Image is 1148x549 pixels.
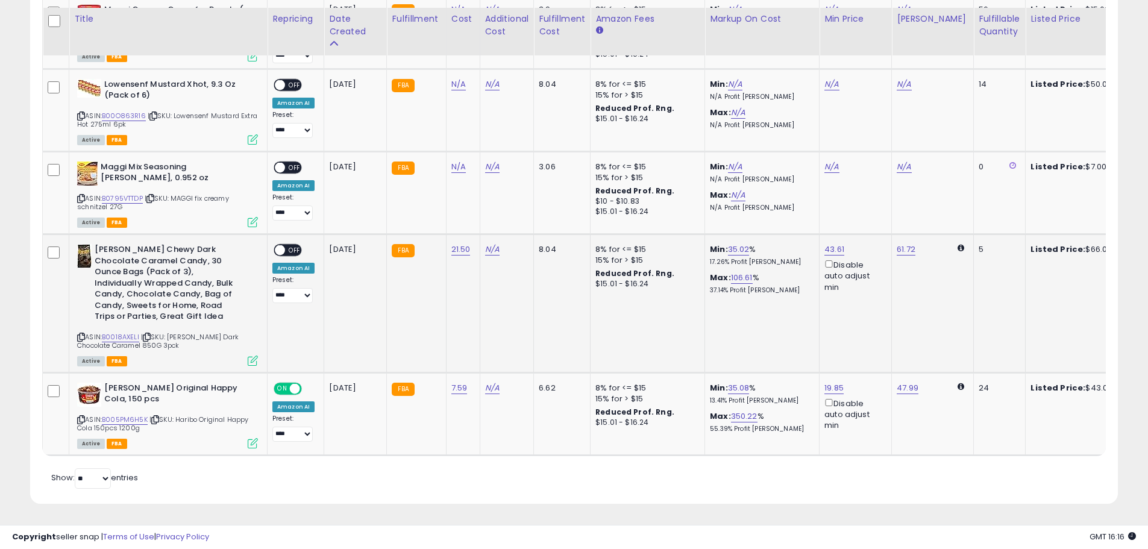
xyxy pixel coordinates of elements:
[74,13,262,25] div: Title
[710,93,810,101] p: N/A Profit [PERSON_NAME]
[485,78,500,90] a: N/A
[77,383,258,447] div: ASIN:
[710,397,810,405] p: 13.41% Profit [PERSON_NAME]
[272,13,319,25] div: Repricing
[824,243,844,256] a: 43.61
[107,356,127,366] span: FBA
[595,162,695,172] div: 8% for <= $15
[77,356,105,366] span: All listings currently available for purchase on Amazon
[102,415,148,425] a: B005PM6H5K
[710,272,810,295] div: %
[710,121,810,130] p: N/A Profit [PERSON_NAME]
[329,79,377,90] div: [DATE]
[285,162,304,172] span: OFF
[392,383,414,396] small: FBA
[710,78,728,90] b: Min:
[710,383,810,405] div: %
[107,218,127,228] span: FBA
[104,383,251,408] b: [PERSON_NAME] Original Happy Cola, 150 pcs
[728,4,742,16] a: N/A
[710,244,810,266] div: %
[595,383,695,394] div: 8% for <= $15
[451,243,471,256] a: 21.50
[824,4,839,16] a: N/A
[595,407,674,417] b: Reduced Prof. Rng.
[329,383,377,394] div: [DATE]
[102,193,143,204] a: B0795VTTDP
[728,382,750,394] a: 35.08
[1030,383,1131,394] div: $43.00
[824,382,844,394] a: 19.85
[329,244,377,255] div: [DATE]
[272,193,315,221] div: Preset:
[77,135,105,145] span: All listings currently available for purchase on Amazon
[824,78,839,90] a: N/A
[710,411,810,433] div: %
[539,383,581,394] div: 6.62
[300,383,319,394] span: OFF
[12,532,209,543] div: seller snap | |
[710,107,731,118] b: Max:
[824,161,839,173] a: N/A
[329,13,381,38] div: Date Created
[979,13,1020,38] div: Fulfillable Quantity
[77,193,229,212] span: | SKU: MAGGI fix creamy schnitzel 27G
[710,410,731,422] b: Max:
[103,531,154,542] a: Terms of Use
[958,244,964,252] i: Calculated using Dynamic Max Price.
[451,161,466,173] a: N/A
[728,78,742,90] a: N/A
[77,332,239,350] span: | SKU: [PERSON_NAME] Dark Chocolate Caramel 850G 3pck
[1030,4,1131,15] div: $15.00
[824,13,886,25] div: Min Price
[979,244,1016,255] div: 5
[77,79,101,98] img: 41K7IdJEQ4L._SL40_.jpg
[275,383,290,394] span: ON
[285,245,304,256] span: OFF
[595,114,695,124] div: $15.01 - $16.24
[485,13,529,38] div: Additional Cost
[1030,382,1085,394] b: Listed Price:
[1030,13,1135,25] div: Listed Price
[731,107,745,119] a: N/A
[485,4,500,16] a: N/A
[710,4,728,15] b: Min:
[958,383,964,391] i: Calculated using Dynamic Max Price.
[77,4,258,60] div: ASIN:
[272,111,315,138] div: Preset:
[107,135,127,145] span: FBA
[539,162,581,172] div: 3.06
[705,8,820,55] th: The percentage added to the cost of goods (COGS) that forms the calculator for Min & Max prices.
[102,332,139,342] a: B0018AXELI
[101,162,247,187] b: Maggi Mix Seasoning [PERSON_NAME], 0.952 oz
[710,243,728,255] b: Min:
[77,244,92,268] img: 51GT2n8iIjL._SL40_.jpg
[710,382,728,394] b: Min:
[272,98,315,108] div: Amazon AI
[272,276,315,303] div: Preset:
[392,162,414,175] small: FBA
[272,401,315,412] div: Amazon AI
[979,79,1016,90] div: 14
[77,52,105,62] span: All listings currently available for purchase on Amazon
[329,162,377,172] div: [DATE]
[728,161,742,173] a: N/A
[451,13,475,25] div: Cost
[107,439,127,449] span: FBA
[710,189,731,201] b: Max:
[897,4,911,16] a: N/A
[595,172,695,183] div: 15% for > $15
[595,207,695,217] div: $15.01 - $16.24
[285,80,304,90] span: OFF
[392,4,414,17] small: FBA
[1030,244,1131,255] div: $66.00
[595,13,700,25] div: Amazon Fees
[710,286,810,295] p: 37.14% Profit [PERSON_NAME]
[897,161,911,173] a: N/A
[595,268,674,278] b: Reduced Prof. Rng.
[539,244,581,255] div: 8.04
[95,244,241,325] b: [PERSON_NAME] Chewy Dark Chocolate Caramel Candy, 30 Ounce Bags (Pack of 3), Individually Wrapped...
[1030,161,1085,172] b: Listed Price:
[595,186,674,196] b: Reduced Prof. Rng.
[329,4,377,15] div: [DATE]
